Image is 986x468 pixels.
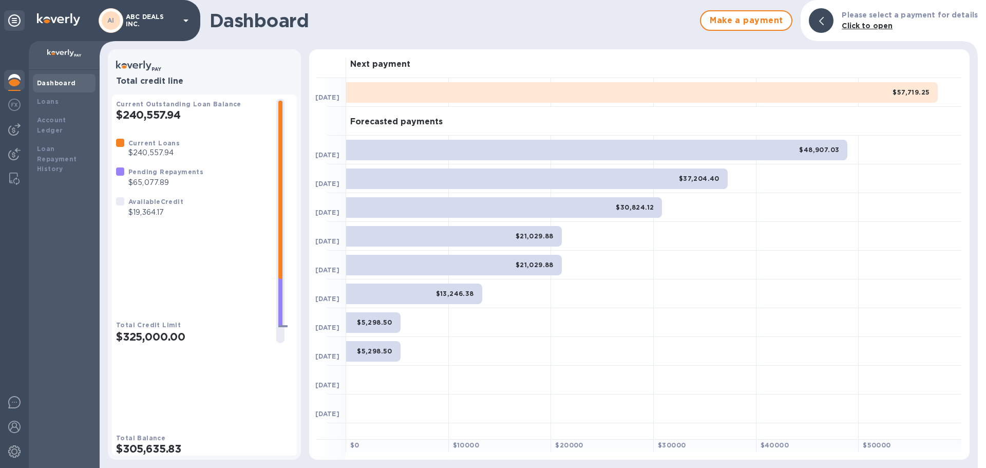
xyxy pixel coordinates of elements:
h2: $305,635.83 [116,442,293,455]
b: $13,246.38 [436,290,474,297]
b: $57,719.25 [893,88,930,96]
b: [DATE] [315,180,339,188]
p: $240,557.94 [128,147,180,158]
b: $ 0 [350,441,359,449]
img: Foreign exchange [8,99,21,111]
b: $30,824.12 [616,203,654,211]
p: $19,364.17 [128,207,183,218]
b: $ 30000 [658,441,686,449]
img: Logo [37,13,80,26]
h3: Next payment [350,60,410,69]
b: $5,298.50 [357,319,392,326]
b: [DATE] [315,237,339,245]
b: $48,907.03 [799,146,839,154]
b: $ 50000 [863,441,890,449]
b: AI [107,16,115,24]
b: $5,298.50 [357,347,392,355]
h1: Dashboard [210,10,695,31]
span: Make a payment [709,14,783,27]
h3: Total credit line [116,77,293,86]
b: [DATE] [315,381,339,389]
b: Total Balance [116,434,165,442]
b: [DATE] [315,324,339,331]
b: [DATE] [315,410,339,418]
b: Available Credit [128,198,183,205]
div: Unpin categories [4,10,25,31]
b: $ 10000 [453,441,479,449]
h3: Forecasted payments [350,117,443,127]
b: $ 40000 [761,441,789,449]
b: Account Ledger [37,116,66,134]
b: [DATE] [315,352,339,360]
b: Please select a payment for details [842,11,978,19]
h2: $240,557.94 [116,108,268,121]
b: Dashboard [37,79,76,87]
b: Total Credit Limit [116,321,181,329]
b: $37,204.40 [679,175,719,182]
b: Current Loans [128,139,180,147]
b: [DATE] [315,266,339,274]
b: [DATE] [315,295,339,303]
b: [DATE] [315,151,339,159]
b: [DATE] [315,209,339,216]
b: Loans [37,98,59,105]
b: Current Outstanding Loan Balance [116,100,241,108]
button: Make a payment [700,10,792,31]
b: $ 20000 [555,441,583,449]
h2: $325,000.00 [116,330,268,343]
b: $21,029.88 [516,261,554,269]
b: Pending Repayments [128,168,203,176]
b: [DATE] [315,93,339,101]
p: $65,077.89 [128,177,203,188]
b: Click to open [842,22,893,30]
b: $21,029.88 [516,232,554,240]
p: ABC DEALS INC. [126,13,177,28]
b: Loan Repayment History [37,145,77,173]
